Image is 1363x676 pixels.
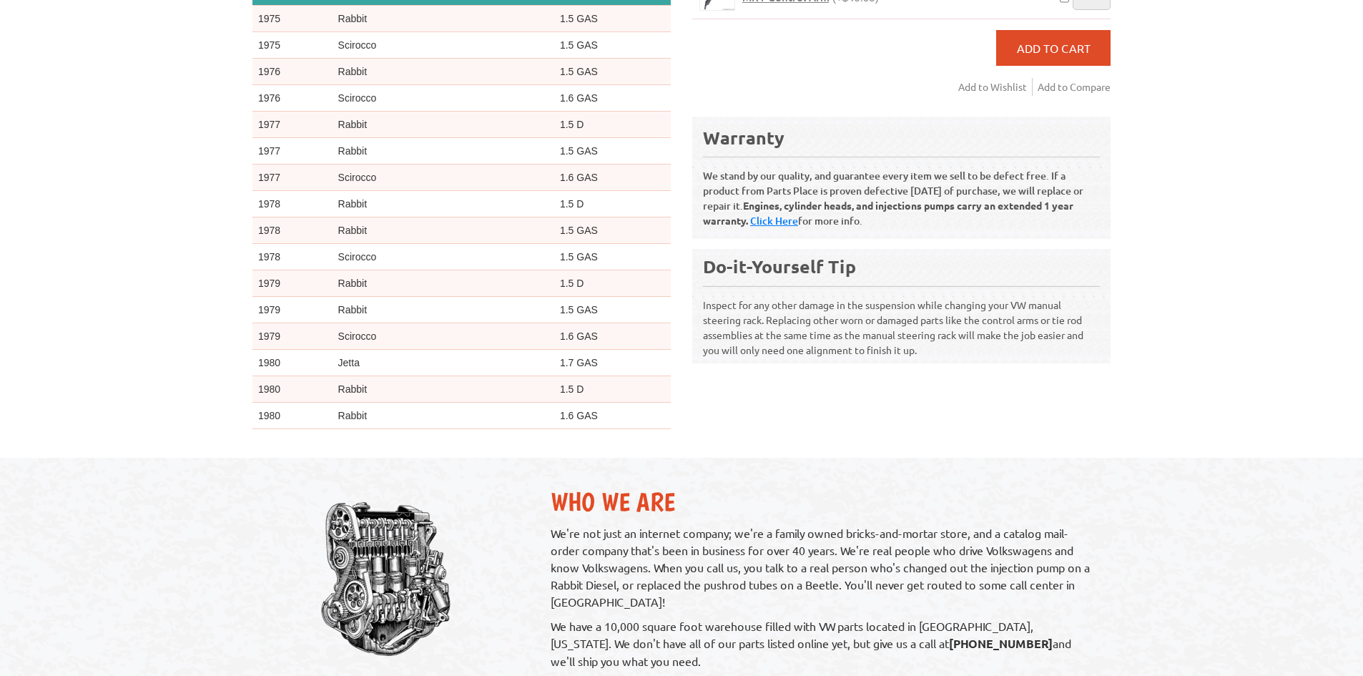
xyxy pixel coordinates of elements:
[333,138,554,165] td: Rabbit
[252,138,333,165] td: 1977
[551,486,1096,517] h2: Who We Are
[252,6,333,32] td: 1975
[554,350,671,376] td: 1.7 GAS
[333,297,554,323] td: Rabbit
[333,191,554,217] td: Rabbit
[252,217,333,244] td: 1978
[750,214,798,227] a: Click Here
[333,270,554,297] td: Rabbit
[333,376,554,403] td: Rabbit
[252,323,333,350] td: 1979
[554,191,671,217] td: 1.5 D
[252,85,333,112] td: 1976
[333,350,554,376] td: Jetta
[252,165,333,191] td: 1977
[333,85,554,112] td: Scirocco
[554,59,671,85] td: 1.5 GAS
[554,403,671,429] td: 1.6 GAS
[1017,41,1091,55] span: Add to Cart
[333,165,554,191] td: Scirocco
[554,297,671,323] td: 1.5 GAS
[1038,78,1111,96] a: Add to Compare
[703,255,856,278] b: Do-it-Yourself Tip
[252,112,333,138] td: 1977
[996,30,1111,66] button: Add to Cart
[333,323,554,350] td: Scirocco
[554,165,671,191] td: 1.6 GAS
[949,636,1053,651] strong: [PHONE_NUMBER]
[554,376,671,403] td: 1.5 D
[333,59,554,85] td: Rabbit
[333,217,554,244] td: Rabbit
[252,297,333,323] td: 1979
[252,429,333,456] td: 1980
[252,244,333,270] td: 1978
[252,32,333,59] td: 1975
[333,112,554,138] td: Rabbit
[554,112,671,138] td: 1.5 D
[554,323,671,350] td: 1.6 GAS
[252,191,333,217] td: 1978
[551,617,1096,670] p: We have a 10,000 square foot warehouse filled with VW parts located in [GEOGRAPHIC_DATA], [US_STA...
[703,199,1073,227] b: Engines, cylinder heads, and injections pumps carry an extended 1 year warranty.
[333,403,554,429] td: Rabbit
[333,6,554,32] td: Rabbit
[554,429,671,456] td: 1.6 GAS
[252,350,333,376] td: 1980
[703,126,1100,150] div: Warranty
[252,59,333,85] td: 1976
[703,157,1100,228] p: We stand by our quality, and guarantee every item we sell to be defect free. If a product from Pa...
[554,270,671,297] td: 1.5 D
[554,244,671,270] td: 1.5 GAS
[958,78,1033,96] a: Add to Wishlist
[333,32,554,59] td: Scirocco
[333,244,554,270] td: Scirocco
[554,85,671,112] td: 1.6 GAS
[252,270,333,297] td: 1979
[554,138,671,165] td: 1.5 GAS
[333,429,554,456] td: Rabbit Convertible
[252,403,333,429] td: 1980
[551,524,1096,610] p: We're not just an internet company; we're a family owned bricks-and-mortar store, and a catalog m...
[554,217,671,244] td: 1.5 GAS
[554,6,671,32] td: 1.5 GAS
[252,376,333,403] td: 1980
[703,285,1100,358] p: Inspect for any other damage in the suspension while changing your VW manual steering rack. Repla...
[554,32,671,59] td: 1.5 GAS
